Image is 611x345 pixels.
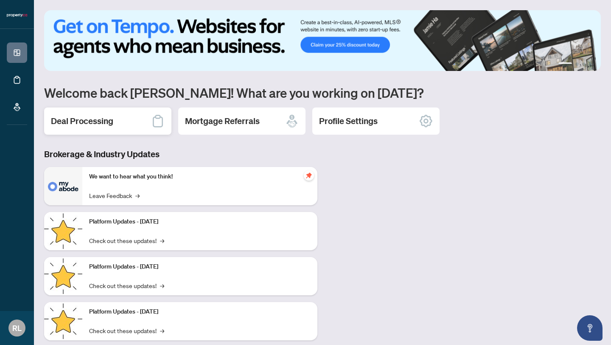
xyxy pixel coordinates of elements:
button: 4 [589,62,592,66]
img: Platform Updates - July 8, 2025 [44,257,82,295]
button: Open asap [577,315,603,341]
button: 2 [575,62,579,66]
span: RL [12,322,22,334]
img: Platform Updates - June 23, 2025 [44,302,82,340]
img: We want to hear what you think! [44,167,82,205]
img: Platform Updates - July 21, 2025 [44,212,82,250]
p: We want to hear what you think! [89,172,311,181]
span: → [160,326,164,335]
p: Platform Updates - [DATE] [89,262,311,271]
p: Platform Updates - [DATE] [89,307,311,317]
p: Platform Updates - [DATE] [89,217,311,226]
img: Slide 0 [44,10,601,71]
button: 3 [582,62,586,66]
a: Check out these updates!→ [89,281,164,290]
h2: Mortgage Referrals [185,115,260,127]
span: → [135,191,140,200]
span: pushpin [304,170,314,181]
img: logo [7,13,27,18]
h2: Profile Settings [319,115,378,127]
a: Leave Feedback→ [89,191,140,200]
a: Check out these updates!→ [89,236,164,245]
h3: Brokerage & Industry Updates [44,148,317,160]
span: → [160,281,164,290]
h1: Welcome back [PERSON_NAME]! What are you working on [DATE]? [44,85,601,101]
button: 1 [558,62,572,66]
span: → [160,236,164,245]
h2: Deal Processing [51,115,113,127]
a: Check out these updates!→ [89,326,164,335]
